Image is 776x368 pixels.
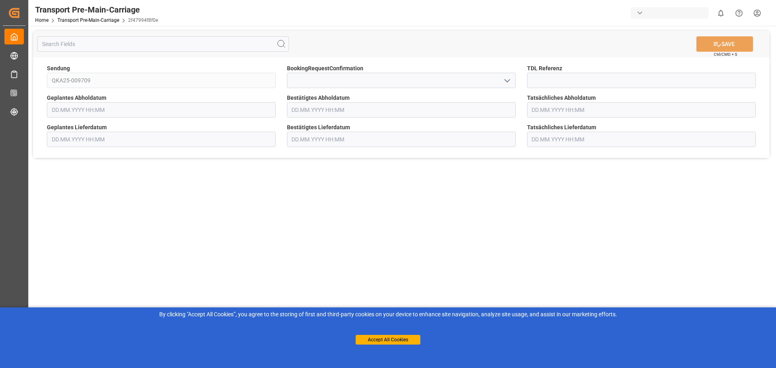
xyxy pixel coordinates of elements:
span: Tatsächliches Lieferdatum [527,123,596,132]
button: SAVE [696,36,753,52]
span: BookingRequestConfirmation [287,64,363,73]
span: Tatsächliches Abholdatum [527,94,596,102]
input: DD.MM.YYYY HH:MM [287,132,516,147]
span: Geplantes Lieferdatum [47,123,107,132]
button: Help Center [730,4,748,22]
span: TDL Referenz [527,64,562,73]
input: DD.MM.YYYY HH:MM [47,102,276,118]
a: Home [35,17,48,23]
span: Bestätigtes Lieferdatum [287,123,350,132]
input: DD.MM.YYYY HH:MM [287,102,516,118]
span: Bestätigtes Abholdatum [287,94,350,102]
input: DD.MM.YYYY HH:MM [47,132,276,147]
div: By clicking "Accept All Cookies”, you agree to the storing of first and third-party cookies on yo... [6,310,770,319]
input: DD.MM.YYYY HH:MM [527,132,756,147]
input: DD.MM.YYYY HH:MM [527,102,756,118]
input: Search Fields [37,36,289,52]
a: Transport Pre-Main-Carriage [57,17,119,23]
button: Accept All Cookies [356,335,420,345]
span: Geplantes Abholdatum [47,94,106,102]
button: open menu [500,74,512,87]
div: Transport Pre-Main-Carriage [35,4,158,16]
span: Sendung [47,64,70,73]
button: show 0 new notifications [712,4,730,22]
span: Ctrl/CMD + S [714,51,737,57]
